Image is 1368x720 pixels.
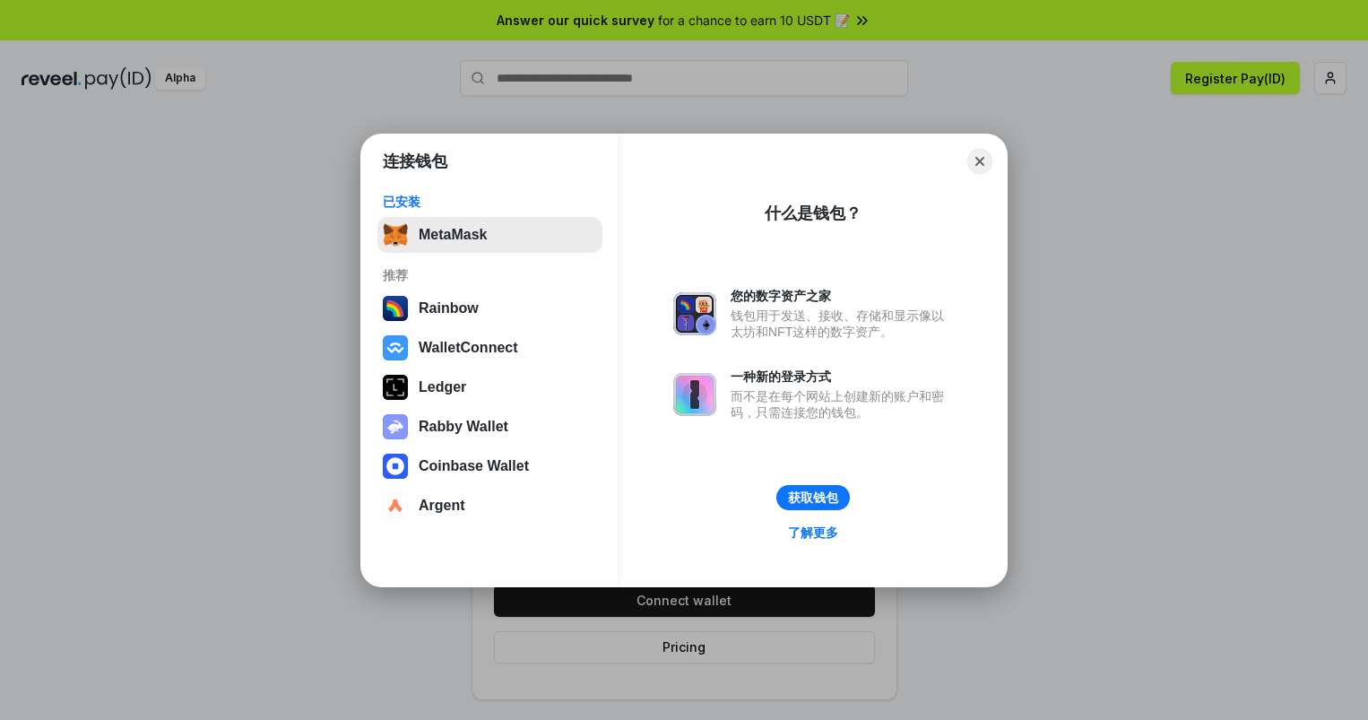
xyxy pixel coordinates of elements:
button: Rainbow [377,291,602,326]
div: Coinbase Wallet [419,458,529,474]
button: Close [967,149,992,174]
div: 推荐 [383,267,597,283]
h1: 连接钱包 [383,151,447,172]
div: 一种新的登录方式 [731,369,953,385]
div: 而不是在每个网站上创建新的账户和密码，只需连接您的钱包。 [731,388,953,421]
div: Ledger [419,379,466,395]
button: Ledger [377,369,602,405]
div: 了解更多 [788,525,838,541]
button: WalletConnect [377,330,602,366]
div: 钱包用于发送、接收、存储和显示像以太坊和NFT这样的数字资产。 [731,308,953,340]
button: MetaMask [377,217,602,253]
a: 了解更多 [777,521,849,544]
div: 您的数字资产之家 [731,288,953,304]
img: svg+xml,%3Csvg%20xmlns%3D%22http%3A%2F%2Fwww.w3.org%2F2000%2Fsvg%22%20fill%3D%22none%22%20viewBox... [673,292,716,335]
div: 已安装 [383,194,597,210]
div: WalletConnect [419,340,518,356]
div: 获取钱包 [788,490,838,506]
div: 什么是钱包？ [765,203,861,224]
img: svg+xml,%3Csvg%20width%3D%2228%22%20height%3D%2228%22%20viewBox%3D%220%200%2028%2028%22%20fill%3D... [383,335,408,360]
img: svg+xml,%3Csvg%20fill%3D%22none%22%20height%3D%2233%22%20viewBox%3D%220%200%2035%2033%22%20width%... [383,222,408,247]
button: Rabby Wallet [377,409,602,445]
img: svg+xml,%3Csvg%20width%3D%22120%22%20height%3D%22120%22%20viewBox%3D%220%200%20120%20120%22%20fil... [383,296,408,321]
img: svg+xml,%3Csvg%20xmlns%3D%22http%3A%2F%2Fwww.w3.org%2F2000%2Fsvg%22%20fill%3D%22none%22%20viewBox... [383,414,408,439]
div: Argent [419,498,465,514]
div: MetaMask [419,227,487,243]
img: svg+xml,%3Csvg%20xmlns%3D%22http%3A%2F%2Fwww.w3.org%2F2000%2Fsvg%22%20fill%3D%22none%22%20viewBox... [673,373,716,416]
img: svg+xml,%3Csvg%20width%3D%2228%22%20height%3D%2228%22%20viewBox%3D%220%200%2028%2028%22%20fill%3D... [383,454,408,479]
button: 获取钱包 [776,485,850,510]
div: Rabby Wallet [419,419,508,435]
img: svg+xml,%3Csvg%20width%3D%2228%22%20height%3D%2228%22%20viewBox%3D%220%200%2028%2028%22%20fill%3D... [383,493,408,518]
button: Coinbase Wallet [377,448,602,484]
button: Argent [377,488,602,524]
img: svg+xml,%3Csvg%20xmlns%3D%22http%3A%2F%2Fwww.w3.org%2F2000%2Fsvg%22%20width%3D%2228%22%20height%3... [383,375,408,400]
div: Rainbow [419,300,479,317]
